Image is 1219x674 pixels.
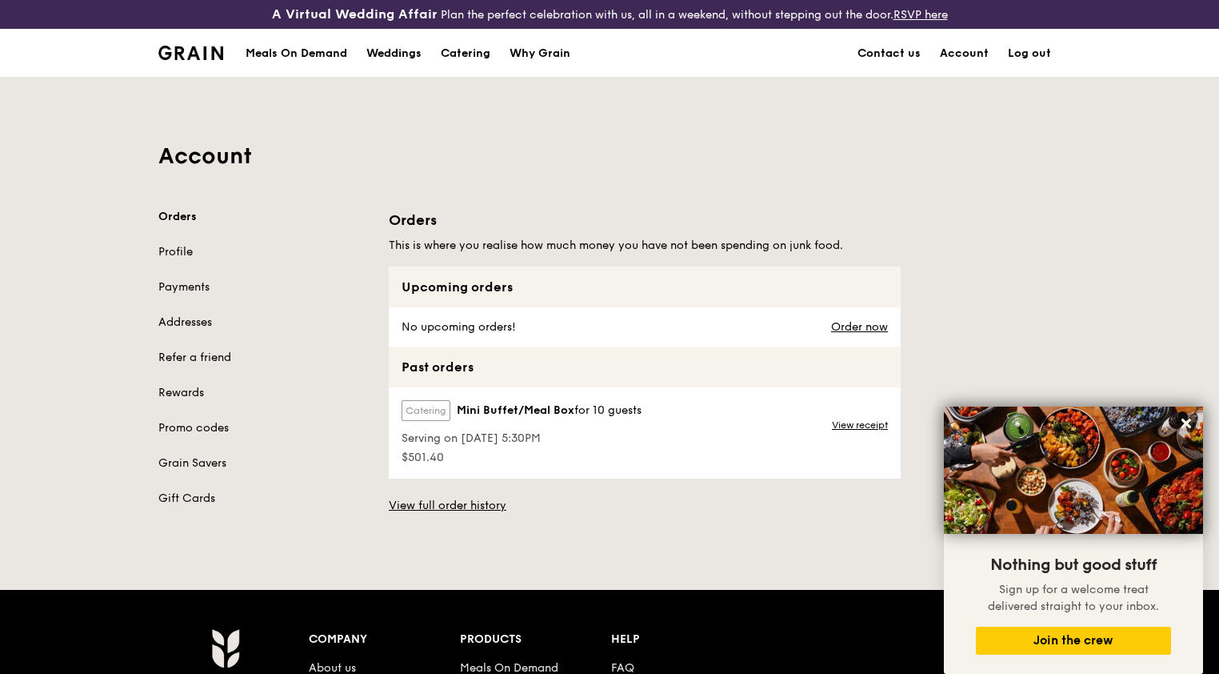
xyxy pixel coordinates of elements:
[158,142,1061,171] h1: Account
[402,400,450,421] label: Catering
[158,279,370,295] a: Payments
[988,583,1159,613] span: Sign up for a welcome treat delivered straight to your inbox.
[389,347,901,387] div: Past orders
[976,627,1171,655] button: Join the crew
[357,30,431,78] a: Weddings
[158,385,370,401] a: Rewards
[460,628,611,651] div: Products
[158,350,370,366] a: Refer a friend
[402,431,641,447] span: Serving on [DATE] 5:30PM
[203,6,1016,22] div: Plan the perfect celebration with us, all in a weekend, without stepping out the door.
[272,6,438,22] h3: A Virtual Wedding Affair
[158,46,223,60] img: Grain
[389,209,901,231] h1: Orders
[990,556,1157,575] span: Nothing but good stuff
[158,28,223,76] a: GrainGrain
[441,30,490,78] div: Catering
[500,30,580,78] a: Why Grain
[158,491,370,507] a: Gift Cards
[309,628,460,651] div: Company
[402,450,641,466] span: $501.40
[611,628,762,651] div: Help
[832,419,888,431] a: View receipt
[848,30,930,78] a: Contact us
[158,209,370,225] a: Orders
[158,315,370,331] a: Addresses
[158,244,370,260] a: Profile
[457,403,574,419] span: Mini Buffet/Meal Box
[930,30,998,78] a: Account
[389,498,506,514] a: View full order history
[366,30,422,78] div: Weddings
[998,30,1061,78] a: Log out
[389,238,901,254] h5: This is where you realise how much money you have not been spending on junk food.
[431,30,500,78] a: Catering
[510,30,570,78] div: Why Grain
[893,8,948,22] a: RSVP here
[1173,411,1199,436] button: Close
[944,407,1203,534] img: DSC07876-Edit02-Large.jpeg
[158,420,370,436] a: Promo codes
[389,307,526,347] div: No upcoming orders!
[246,30,347,78] div: Meals On Demand
[389,267,901,307] div: Upcoming orders
[574,403,641,417] span: for 10 guests
[211,628,239,668] img: Grain
[158,455,370,471] a: Grain Savers
[831,321,888,334] a: Order now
